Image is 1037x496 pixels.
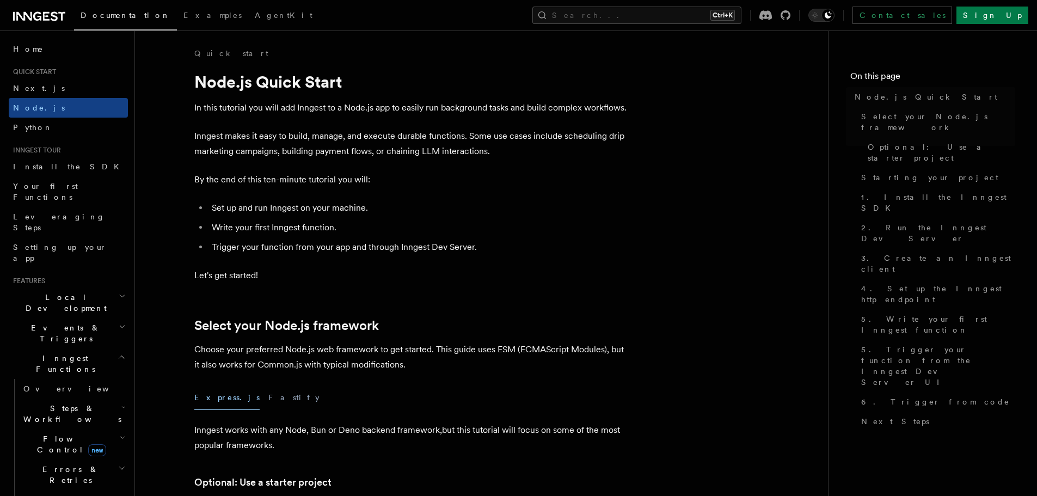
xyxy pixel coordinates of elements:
a: Sign Up [956,7,1028,24]
a: Setting up your app [9,237,128,268]
button: Flow Controlnew [19,429,128,460]
span: 3. Create an Inngest client [861,253,1015,274]
p: By the end of this ten-minute tutorial you will: [194,172,630,187]
span: 5. Write your first Inngest function [861,314,1015,335]
a: Python [9,118,128,137]
span: Node.js [13,103,65,112]
span: Steps & Workflows [19,403,121,425]
span: Your first Functions [13,182,78,201]
li: Write your first Inngest function. [208,220,630,235]
p: Inngest works with any Node, Bun or Deno backend framework,but this tutorial will focus on some o... [194,422,630,453]
span: Starting your project [861,172,998,183]
a: Install the SDK [9,157,128,176]
a: Leveraging Steps [9,207,128,237]
span: 2. Run the Inngest Dev Server [861,222,1015,244]
a: Starting your project [857,168,1015,187]
a: Your first Functions [9,176,128,207]
button: Local Development [9,287,128,318]
a: Select your Node.js framework [194,318,379,333]
button: Toggle dark mode [808,9,834,22]
span: Flow Control [19,433,120,455]
kbd: Ctrl+K [710,10,735,21]
span: 5. Trigger your function from the Inngest Dev Server UI [861,344,1015,388]
span: Install the SDK [13,162,126,171]
span: Documentation [81,11,170,20]
span: Errors & Retries [19,464,118,486]
span: Home [13,44,44,54]
span: Setting up your app [13,243,107,262]
span: Features [9,277,45,285]
button: Express.js [194,385,260,410]
a: 2. Run the Inngest Dev Server [857,218,1015,248]
p: Inngest makes it easy to build, manage, and execute durable functions. Some use cases include sch... [194,128,630,159]
span: 4. Set up the Inngest http endpoint [861,283,1015,305]
button: Inngest Functions [9,348,128,379]
span: Inngest Functions [9,353,118,375]
button: Events & Triggers [9,318,128,348]
a: Documentation [74,3,177,30]
a: Optional: Use a starter project [194,475,332,490]
a: Optional: Use a starter project [863,137,1015,168]
span: Next Steps [861,416,929,427]
a: Examples [177,3,248,29]
p: Let's get started! [194,268,630,283]
a: Next.js [9,78,128,98]
a: Node.js Quick Start [850,87,1015,107]
span: Node.js Quick Start [855,91,997,102]
span: Python [13,123,53,132]
span: Events & Triggers [9,322,119,344]
a: Quick start [194,48,268,59]
span: Overview [23,384,136,393]
span: AgentKit [255,11,312,20]
a: 3. Create an Inngest client [857,248,1015,279]
a: 5. Write your first Inngest function [857,309,1015,340]
span: Leveraging Steps [13,212,105,232]
a: Overview [19,379,128,399]
span: Examples [183,11,242,20]
p: Choose your preferred Node.js web framework to get started. This guide uses ESM (ECMAScript Modul... [194,342,630,372]
button: Fastify [268,385,320,410]
a: 5. Trigger your function from the Inngest Dev Server UI [857,340,1015,392]
span: Select your Node.js framework [861,111,1015,133]
a: Next Steps [857,412,1015,431]
li: Trigger your function from your app and through Inngest Dev Server. [208,240,630,255]
span: Quick start [9,68,56,76]
span: Inngest tour [9,146,61,155]
a: Node.js [9,98,128,118]
span: new [88,444,106,456]
a: 4. Set up the Inngest http endpoint [857,279,1015,309]
a: Select your Node.js framework [857,107,1015,137]
span: Local Development [9,292,119,314]
span: Optional: Use a starter project [868,142,1015,163]
span: 6. Trigger from code [861,396,1010,407]
button: Errors & Retries [19,460,128,490]
span: Next.js [13,84,65,93]
a: AgentKit [248,3,319,29]
a: 6. Trigger from code [857,392,1015,412]
a: Contact sales [852,7,952,24]
button: Search...Ctrl+K [532,7,741,24]
span: 1. Install the Inngest SDK [861,192,1015,213]
a: 1. Install the Inngest SDK [857,187,1015,218]
h1: Node.js Quick Start [194,72,630,91]
a: Home [9,39,128,59]
li: Set up and run Inngest on your machine. [208,200,630,216]
button: Steps & Workflows [19,399,128,429]
p: In this tutorial you will add Inngest to a Node.js app to easily run background tasks and build c... [194,100,630,115]
h4: On this page [850,70,1015,87]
